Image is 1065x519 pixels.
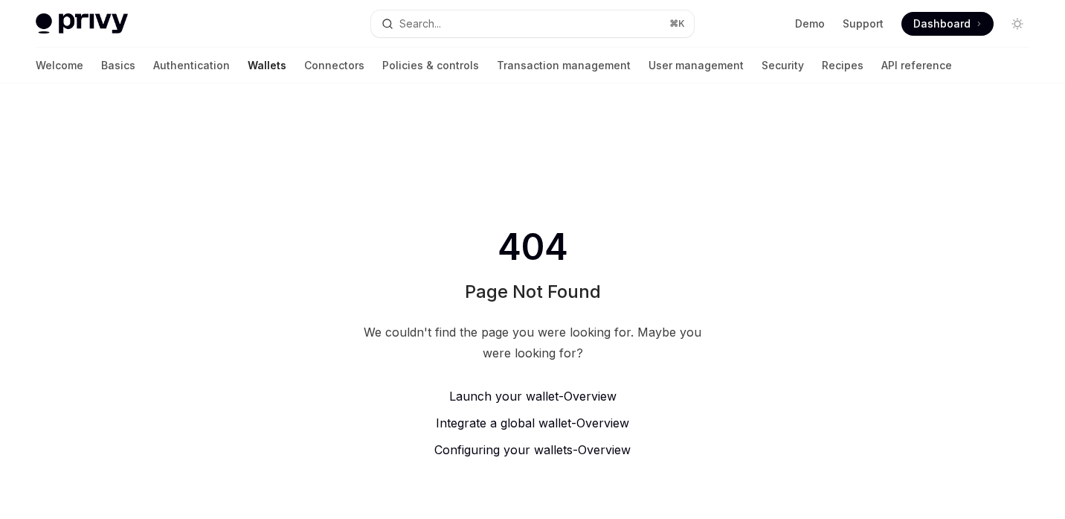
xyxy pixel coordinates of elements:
a: User management [649,48,744,83]
span: 404 [495,226,571,268]
a: Authentication [153,48,230,83]
a: Support [843,16,884,31]
a: Demo [795,16,825,31]
button: Search...⌘K [371,10,695,37]
span: Dashboard [913,16,971,31]
a: Recipes [822,48,863,83]
div: We couldn't find the page you were looking for. Maybe you were looking for? [357,322,708,363]
div: Search... [399,15,441,33]
span: Overview [578,442,631,457]
a: Connectors [304,48,364,83]
a: Configuring your wallets-Overview [357,441,708,459]
span: ⌘ K [669,18,685,30]
a: Launch your wallet-Overview [357,387,708,405]
span: Configuring your wallets - [434,442,578,457]
a: Dashboard [901,12,994,36]
a: Basics [101,48,135,83]
button: Toggle dark mode [1006,12,1029,36]
img: light logo [36,13,128,34]
a: Integrate a global wallet-Overview [357,414,708,432]
a: Policies & controls [382,48,479,83]
span: Overview [564,389,617,404]
a: Security [762,48,804,83]
h1: Page Not Found [465,280,601,304]
a: API reference [881,48,952,83]
span: Launch your wallet - [449,389,564,404]
a: Wallets [248,48,286,83]
span: Integrate a global wallet - [436,415,576,430]
span: Overview [576,415,629,430]
a: Welcome [36,48,83,83]
a: Transaction management [497,48,631,83]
